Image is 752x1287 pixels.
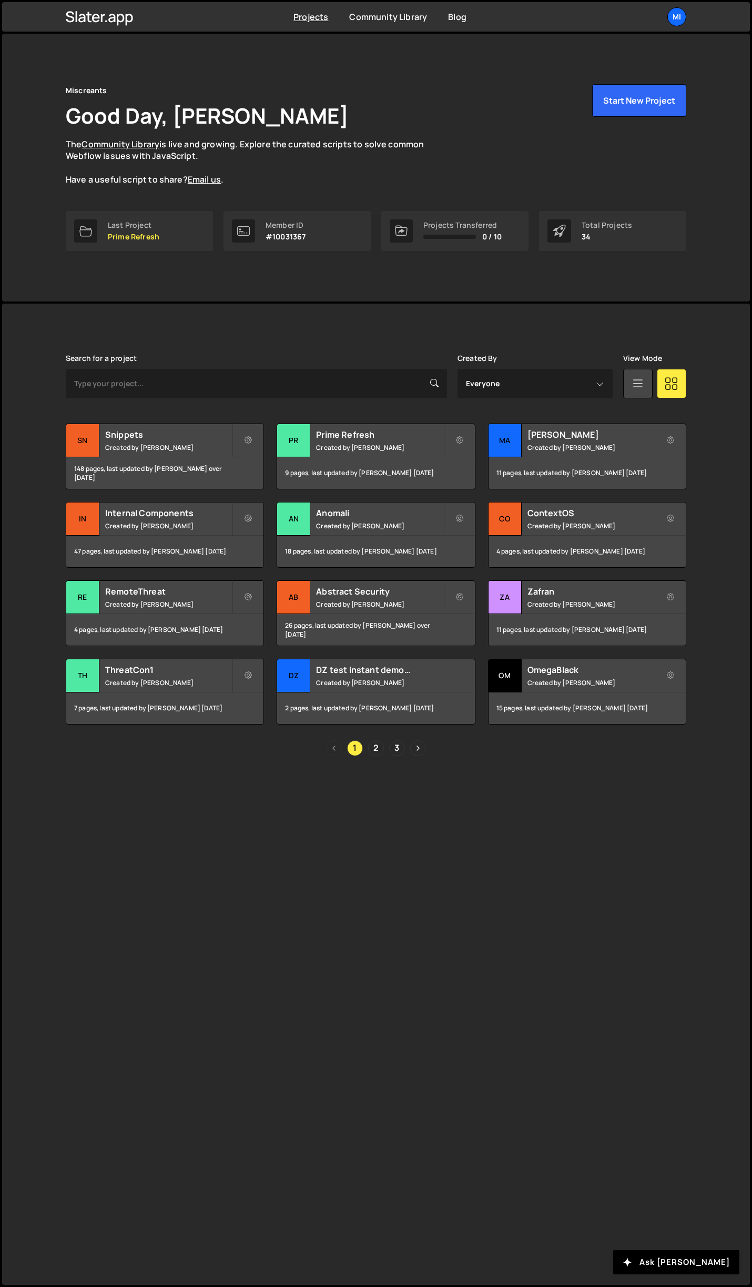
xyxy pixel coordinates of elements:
h2: DZ test instant demo (delete later) [316,664,443,676]
div: Ma [489,424,522,457]
small: Created by [PERSON_NAME] [105,521,232,530]
label: Created By [458,354,497,363]
div: 11 pages, last updated by [PERSON_NAME] [DATE] [489,457,686,489]
div: Total Projects [582,221,632,229]
a: Ma [PERSON_NAME] Created by [PERSON_NAME] 11 pages, last updated by [PERSON_NAME] [DATE] [488,424,686,489]
a: Om OmegaBlack Created by [PERSON_NAME] 15 pages, last updated by [PERSON_NAME] [DATE] [488,659,686,725]
h2: Zafran [527,586,654,597]
div: Pr [277,424,310,457]
div: 18 pages, last updated by [PERSON_NAME] [DATE] [277,536,474,567]
small: Created by [PERSON_NAME] [316,600,443,609]
small: Created by [PERSON_NAME] [316,521,443,530]
a: Co ContextOS Created by [PERSON_NAME] 4 pages, last updated by [PERSON_NAME] [DATE] [488,502,686,568]
a: Next page [410,740,426,756]
a: Th ThreatCon1 Created by [PERSON_NAME] 7 pages, last updated by [PERSON_NAME] [DATE] [66,659,264,725]
h2: Prime Refresh [316,429,443,440]
div: 26 pages, last updated by [PERSON_NAME] over [DATE] [277,614,474,646]
h2: Anomali [316,507,443,519]
div: 148 pages, last updated by [PERSON_NAME] over [DATE] [66,457,263,489]
h2: [PERSON_NAME] [527,429,654,440]
div: Pagination [66,740,686,756]
span: 0 / 10 [482,233,502,241]
div: In [66,502,99,536]
button: Ask [PERSON_NAME] [613,1250,739,1274]
div: 15 pages, last updated by [PERSON_NAME] [DATE] [489,692,686,724]
h2: ThreatCon1 [105,664,232,676]
div: An [277,502,310,536]
a: Ab Abstract Security Created by [PERSON_NAME] 26 pages, last updated by [PERSON_NAME] over [DATE] [277,580,475,646]
p: The is live and growing. Explore the curated scripts to solve common Webflow issues with JavaScri... [66,138,444,186]
a: Sn Snippets Created by [PERSON_NAME] 148 pages, last updated by [PERSON_NAME] over [DATE] [66,424,264,489]
a: Email us [188,174,221,185]
div: Ab [277,581,310,614]
p: #10031367 [266,233,306,241]
button: Start New Project [592,84,686,117]
p: 34 [582,233,632,241]
a: Blog [448,11,466,23]
a: Page 2 [368,740,384,756]
div: Om [489,659,522,692]
div: Member ID [266,221,306,229]
a: DZ DZ test instant demo (delete later) Created by [PERSON_NAME] 2 pages, last updated by [PERSON_... [277,659,475,725]
div: Co [489,502,522,536]
h2: Abstract Security [316,586,443,597]
p: Prime Refresh [108,233,159,241]
small: Created by [PERSON_NAME] [105,600,232,609]
h2: Internal Components [105,507,232,519]
label: Search for a project [66,354,137,363]
h2: RemoteThreat [105,586,232,597]
a: Re RemoteThreat Created by [PERSON_NAME] 4 pages, last updated by [PERSON_NAME] [DATE] [66,580,264,646]
div: Projects Transferred [423,221,502,229]
h2: OmegaBlack [527,664,654,676]
div: Re [66,581,99,614]
a: Mi [667,7,686,26]
a: Community Library [349,11,427,23]
input: Type your project... [66,369,447,398]
small: Created by [PERSON_NAME] [527,521,654,530]
div: DZ [277,659,310,692]
small: Created by [PERSON_NAME] [316,678,443,687]
a: An Anomali Created by [PERSON_NAME] 18 pages, last updated by [PERSON_NAME] [DATE] [277,502,475,568]
a: Pr Prime Refresh Created by [PERSON_NAME] 9 pages, last updated by [PERSON_NAME] [DATE] [277,424,475,489]
h2: ContextOS [527,507,654,519]
a: Projects [293,11,328,23]
h2: Snippets [105,429,232,440]
div: 9 pages, last updated by [PERSON_NAME] [DATE] [277,457,474,489]
small: Created by [PERSON_NAME] [316,443,443,452]
div: Za [489,581,522,614]
div: 7 pages, last updated by [PERSON_NAME] [DATE] [66,692,263,724]
div: 47 pages, last updated by [PERSON_NAME] [DATE] [66,536,263,567]
div: Th [66,659,99,692]
small: Created by [PERSON_NAME] [527,678,654,687]
div: 4 pages, last updated by [PERSON_NAME] [DATE] [66,614,263,646]
div: Sn [66,424,99,457]
div: Last Project [108,221,159,229]
div: 4 pages, last updated by [PERSON_NAME] [DATE] [489,536,686,567]
div: Miscreants [66,84,107,97]
h1: Good Day, [PERSON_NAME] [66,101,349,130]
div: 11 pages, last updated by [PERSON_NAME] [DATE] [489,614,686,646]
small: Created by [PERSON_NAME] [527,443,654,452]
small: Created by [PERSON_NAME] [105,443,232,452]
a: Community Library [82,138,159,150]
label: View Mode [623,354,662,363]
a: Last Project Prime Refresh [66,211,213,251]
a: In Internal Components Created by [PERSON_NAME] 47 pages, last updated by [PERSON_NAME] [DATE] [66,502,264,568]
small: Created by [PERSON_NAME] [527,600,654,609]
div: 2 pages, last updated by [PERSON_NAME] [DATE] [277,692,474,724]
small: Created by [PERSON_NAME] [105,678,232,687]
a: Za Zafran Created by [PERSON_NAME] 11 pages, last updated by [PERSON_NAME] [DATE] [488,580,686,646]
a: Page 3 [389,740,405,756]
